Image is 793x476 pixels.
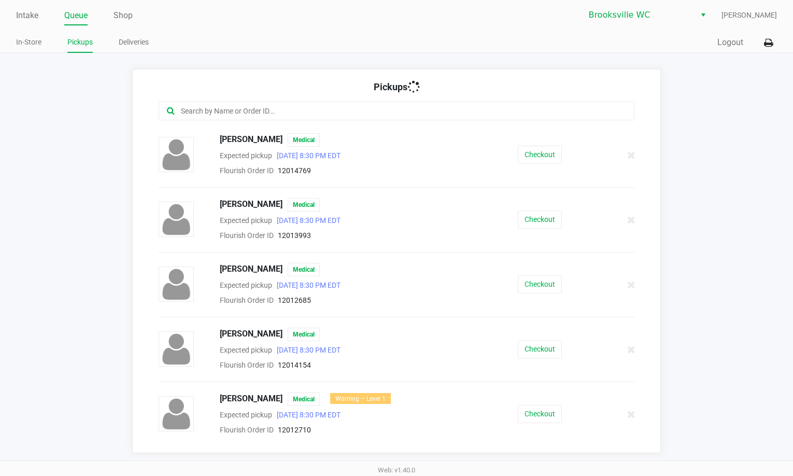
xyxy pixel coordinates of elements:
[518,146,562,164] button: Checkout
[518,275,562,293] button: Checkout
[278,361,311,369] span: 12014154
[16,36,41,49] a: In-Store
[119,36,149,49] a: Deliveries
[272,346,341,354] span: [DATE] 8:30 PM EDT
[220,361,274,369] span: Flourish Order ID
[67,36,93,49] a: Pickups
[220,151,272,160] span: Expected pickup
[220,393,282,406] span: [PERSON_NAME]
[288,198,320,212] span: Medical
[16,8,38,23] a: Intake
[278,426,311,434] span: 12012710
[220,328,282,341] span: [PERSON_NAME]
[717,36,743,49] button: Logout
[278,166,311,175] span: 12014769
[220,216,272,225] span: Expected pickup
[220,281,272,289] span: Expected pickup
[288,133,320,147] span: Medical
[180,105,593,117] input: Search by Name or Order ID...
[220,231,274,240] span: Flourish Order ID
[272,151,341,160] span: [DATE] 8:30 PM EDT
[721,10,777,21] span: [PERSON_NAME]
[378,466,415,474] span: Web: v1.40.0
[220,346,272,354] span: Expected pickup
[518,211,562,229] button: Checkout
[220,133,282,147] span: [PERSON_NAME]
[288,328,320,341] span: Medical
[288,263,320,276] span: Medical
[220,198,282,212] span: [PERSON_NAME]
[330,393,391,404] div: Warning – Level 1
[278,231,311,240] span: 12013993
[272,281,341,289] span: [DATE] 8:30 PM EDT
[278,296,311,304] span: 12012685
[272,411,341,419] span: [DATE] 8:30 PM EDT
[220,411,272,419] span: Expected pickup
[64,8,88,23] a: Queue
[220,296,274,304] span: Flourish Order ID
[518,340,562,358] button: Checkout
[220,426,274,434] span: Flourish Order ID
[220,166,274,175] span: Flourish Order ID
[114,8,133,23] a: Shop
[220,263,282,276] span: [PERSON_NAME]
[374,81,420,92] span: Pickups
[588,9,689,21] span: Brooksville WC
[696,6,711,24] button: Select
[518,405,562,423] button: Checkout
[272,216,341,225] span: [DATE] 8:30 PM EDT
[288,393,320,406] span: Medical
